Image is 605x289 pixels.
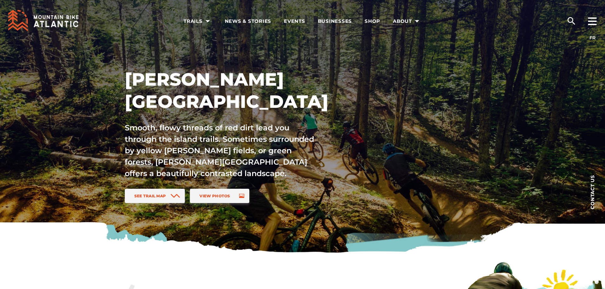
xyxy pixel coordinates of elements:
span: Businesses [318,18,352,24]
a: Contact us [580,165,605,219]
span: Trails [184,18,212,24]
span: About [393,18,421,24]
span: View Photos [199,194,230,198]
ion-icon: arrow dropdown [413,17,421,26]
a: View Photos [190,189,249,203]
span: Events [284,18,305,24]
ion-icon: arrow dropdown [203,17,212,26]
span: See Trail Map [134,194,166,198]
a: See Trail Map [125,189,185,203]
p: Smooth, flowy threads of red dirt lead you through the island trails. Sometimes surrounded by yel... [125,122,318,179]
a: FR [589,35,595,41]
span: News & Stories [225,18,272,24]
h1: [PERSON_NAME][GEOGRAPHIC_DATA] [125,68,360,113]
ion-icon: search [566,16,576,26]
span: Shop [365,18,380,24]
span: Contact us [590,175,595,209]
